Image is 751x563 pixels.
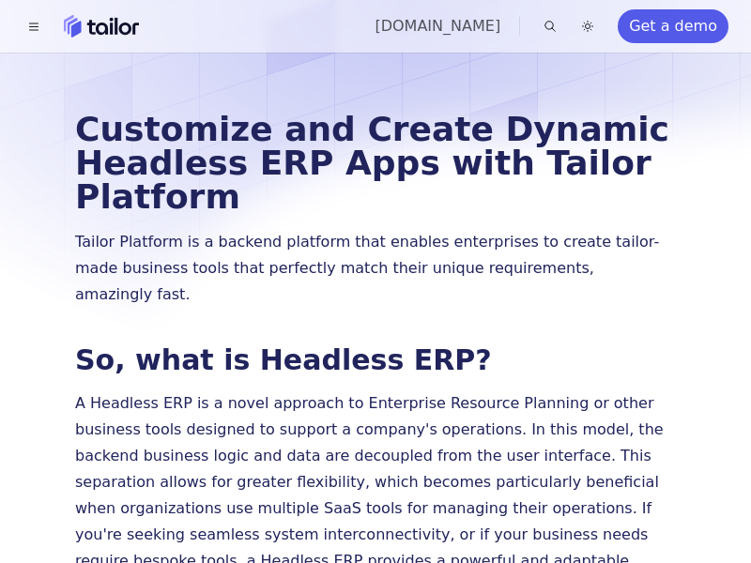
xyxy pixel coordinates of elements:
[64,15,139,38] a: Home
[75,345,676,375] h2: So, what is Headless ERP?
[576,15,599,38] button: Toggle dark mode
[375,17,500,35] a: [DOMAIN_NAME]
[75,229,676,308] p: Tailor Platform is a backend platform that enables enterprises to create tailor-made business too...
[75,113,676,214] h1: Customize and Create Dynamic Headless ERP Apps with Tailor Platform
[618,9,728,43] a: Get a demo
[23,15,45,38] button: Toggle navigation
[539,15,561,38] button: Find something...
